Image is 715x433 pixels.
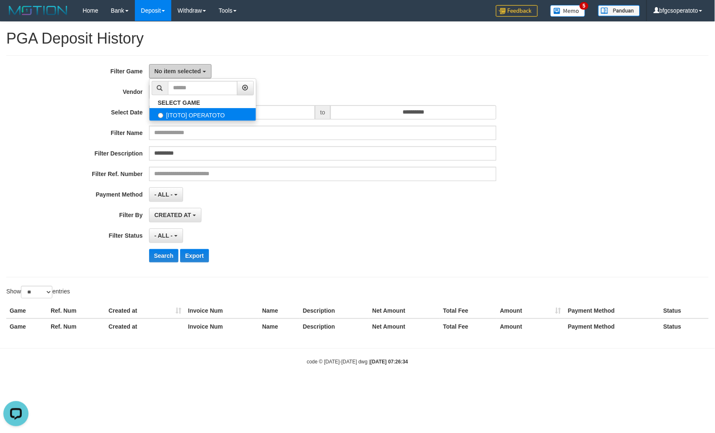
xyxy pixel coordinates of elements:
[440,303,497,319] th: Total Fee
[180,249,209,262] button: Export
[47,319,105,334] th: Ref. Num
[369,303,440,319] th: Net Amount
[550,5,586,17] img: Button%20Memo.svg
[149,208,202,222] button: CREATED AT
[369,319,440,334] th: Net Amount
[307,359,408,365] small: code © [DATE]-[DATE] dwg |
[185,303,259,319] th: Invoice Num
[565,303,660,319] th: Payment Method
[155,212,191,218] span: CREATED AT
[150,108,256,121] label: [ITOTO] OPERATOTO
[299,303,369,319] th: Description
[155,232,173,239] span: - ALL -
[47,303,105,319] th: Ref. Num
[6,286,70,298] label: Show entries
[105,303,185,319] th: Created at
[259,319,299,334] th: Name
[6,30,709,47] h1: PGA Deposit History
[497,319,565,334] th: Amount
[6,303,47,319] th: Game
[6,319,47,334] th: Game
[3,3,28,29] button: Open LiveChat chat widget
[158,113,163,118] input: [ITOTO] OPERATOTO
[370,359,408,365] strong: [DATE] 07:26:34
[660,303,709,319] th: Status
[440,319,497,334] th: Total Fee
[497,303,565,319] th: Amount
[155,191,173,198] span: - ALL -
[150,97,256,108] a: SELECT GAME
[158,99,200,106] b: SELECT GAME
[580,2,589,10] span: 5
[149,249,179,262] button: Search
[660,319,709,334] th: Status
[496,5,538,17] img: Feedback.jpg
[259,303,299,319] th: Name
[21,286,52,298] select: Showentries
[315,105,331,119] span: to
[6,4,70,17] img: MOTION_logo.png
[149,228,183,243] button: - ALL -
[299,319,369,334] th: Description
[185,319,259,334] th: Invoice Num
[565,319,660,334] th: Payment Method
[149,64,212,78] button: No item selected
[105,319,185,334] th: Created at
[155,68,201,75] span: No item selected
[598,5,640,16] img: panduan.png
[149,187,183,202] button: - ALL -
